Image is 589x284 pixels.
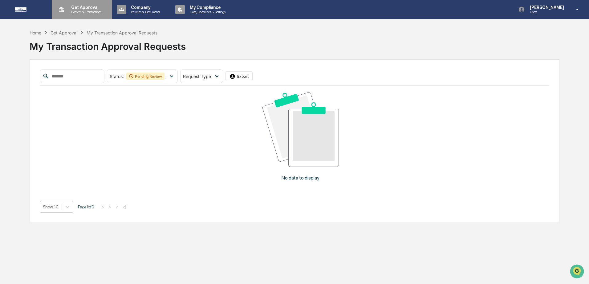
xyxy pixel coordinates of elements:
[43,104,75,109] a: Powered byPylon
[30,36,560,52] div: My Transaction Approval Requests
[21,47,101,53] div: Start new chat
[6,47,17,58] img: 1746055101610-c473b297-6a78-478c-a979-82029cc54cd1
[4,87,41,98] a: 🔎Data Lookup
[282,175,319,181] p: No data to display
[51,30,77,35] div: Get Approval
[525,10,567,14] p: Users
[183,74,211,79] span: Request Type
[6,78,11,83] div: 🖐️
[15,7,44,12] img: logo
[12,77,40,84] span: Preclearance
[30,30,41,35] div: Home
[262,92,339,167] img: No data
[126,5,163,10] p: Company
[51,77,76,84] span: Attestations
[6,13,112,23] p: How can we help?
[66,10,104,14] p: Content & Transactions
[105,49,112,56] button: Start new chat
[110,74,124,79] span: Status :
[6,90,11,95] div: 🔎
[61,104,75,109] span: Pylon
[21,53,78,58] div: We're available if you need us!
[87,30,157,35] div: My Transaction Approval Requests
[12,89,39,95] span: Data Lookup
[4,75,42,86] a: 🖐️Preclearance
[126,73,165,80] div: Pending Review
[45,78,50,83] div: 🗄️
[569,264,586,280] iframe: Open customer support
[107,204,113,209] button: <
[16,28,102,34] input: Clear
[114,204,120,209] button: >
[185,10,229,14] p: Data, Deadlines & Settings
[121,204,128,209] button: >|
[99,204,106,209] button: |<
[78,204,94,209] span: Page 1 of 0
[185,5,229,10] p: My Compliance
[42,75,79,86] a: 🗄️Attestations
[525,5,567,10] p: [PERSON_NAME]
[126,10,163,14] p: Policies & Documents
[66,5,104,10] p: Get Approval
[225,71,253,81] button: Export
